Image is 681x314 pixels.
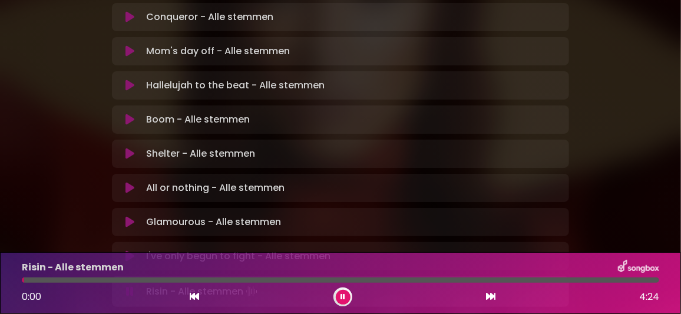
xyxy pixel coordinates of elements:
span: 0:00 [22,290,41,303]
p: Risin - Alle stemmen [22,260,124,275]
p: I've only begun to fight - Alle stemmen [146,249,330,263]
p: Mom's day off - Alle stemmen [146,44,290,58]
p: Shelter - Alle stemmen [146,147,255,161]
span: 4:24 [639,290,659,304]
p: Hallelujah to the beat - Alle stemmen [146,78,325,92]
p: Glamourous - Alle stemmen [146,215,281,229]
p: All or nothing - Alle stemmen [146,181,285,195]
img: songbox-logo-white.png [618,260,659,275]
p: Conqueror - Alle stemmen [146,10,273,24]
p: Boom - Alle stemmen [146,113,250,127]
